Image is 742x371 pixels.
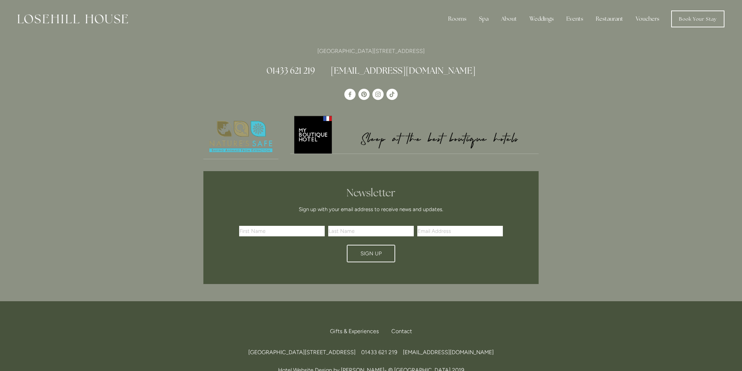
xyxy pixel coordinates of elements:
input: First Name [239,226,325,236]
div: Rooms [443,12,472,26]
a: Losehill House Hotel & Spa [344,89,356,100]
div: Events [561,12,589,26]
div: Weddings [524,12,559,26]
a: Pinterest [358,89,370,100]
div: Restaurant [590,12,629,26]
input: Last Name [328,226,414,236]
img: My Boutique Hotel - Logo [290,115,539,154]
span: 01433 621 219 [361,349,397,356]
p: [GEOGRAPHIC_DATA][STREET_ADDRESS] [203,46,539,56]
a: Book Your Stay [671,11,724,27]
div: Contact [386,324,412,339]
div: Spa [473,12,494,26]
a: [EMAIL_ADDRESS][DOMAIN_NAME] [331,65,475,76]
input: Email Address [417,226,503,236]
img: Losehill House [18,14,128,23]
span: Gifts & Experiences [330,328,379,335]
span: Sign Up [360,250,382,257]
a: [EMAIL_ADDRESS][DOMAIN_NAME] [403,349,494,356]
a: TikTok [386,89,398,100]
p: Sign up with your email address to receive news and updates. [242,205,500,214]
a: 01433 621 219 [267,65,315,76]
img: Nature's Safe - Logo [203,115,278,159]
a: Gifts & Experiences [330,324,384,339]
a: Instagram [372,89,384,100]
h2: Newsletter [242,187,500,199]
a: Vouchers [630,12,665,26]
button: Sign Up [347,245,395,262]
div: About [495,12,522,26]
span: [GEOGRAPHIC_DATA][STREET_ADDRESS] [248,349,356,356]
